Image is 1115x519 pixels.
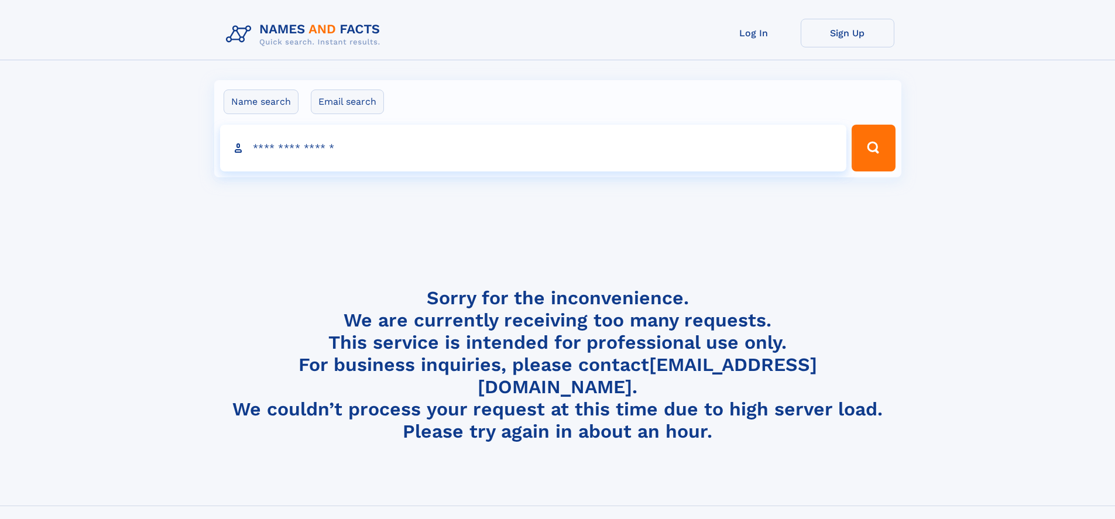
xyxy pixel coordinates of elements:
[478,353,817,398] a: [EMAIL_ADDRESS][DOMAIN_NAME]
[221,19,390,50] img: Logo Names and Facts
[801,19,894,47] a: Sign Up
[221,287,894,443] h4: Sorry for the inconvenience. We are currently receiving too many requests. This service is intend...
[852,125,895,171] button: Search Button
[220,125,847,171] input: search input
[707,19,801,47] a: Log In
[311,90,384,114] label: Email search
[224,90,299,114] label: Name search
